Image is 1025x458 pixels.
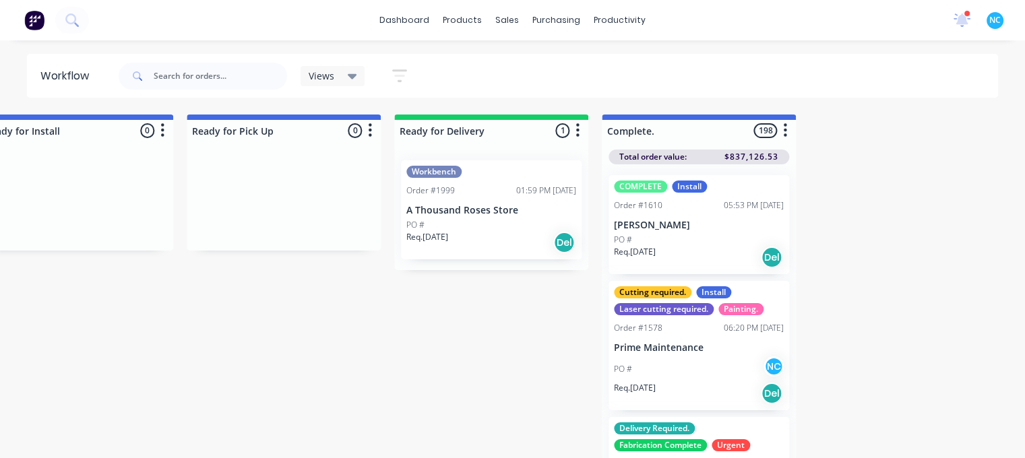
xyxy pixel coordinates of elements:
[761,383,782,404] div: Del
[724,199,784,211] div: 05:53 PM [DATE]
[406,166,462,178] div: Workbench
[619,151,687,163] span: Total order value:
[614,303,714,315] div: Laser cutting required.
[712,439,750,451] div: Urgent
[614,422,695,434] div: Delivery Required.
[609,281,789,410] div: Cutting required.InstallLaser cutting required.Painting.Order #157806:20 PM [DATE]Prime Maintenan...
[489,10,526,30] div: sales
[609,175,789,274] div: COMPLETEInstallOrder #161005:53 PM [DATE][PERSON_NAME]PO #Req.[DATE]Del
[526,10,587,30] div: purchasing
[764,356,784,377] div: NC
[614,199,662,211] div: Order #1610
[614,220,784,231] p: [PERSON_NAME]
[406,219,425,231] p: PO #
[24,10,44,30] img: Factory
[672,181,707,193] div: Install
[614,322,662,334] div: Order #1578
[614,234,632,246] p: PO #
[40,68,96,84] div: Workflow
[553,232,575,253] div: Del
[373,10,436,30] a: dashboard
[406,185,455,197] div: Order #1999
[516,185,576,197] div: 01:59 PM [DATE]
[989,14,1001,26] span: NC
[614,181,667,193] div: COMPLETE
[724,322,784,334] div: 06:20 PM [DATE]
[154,63,287,90] input: Search for orders...
[309,69,334,83] span: Views
[614,286,691,298] div: Cutting required.
[724,151,778,163] span: $837,126.53
[614,382,656,394] p: Req. [DATE]
[587,10,652,30] div: productivity
[696,286,731,298] div: Install
[406,205,576,216] p: A Thousand Roses Store
[614,439,707,451] div: Fabrication Complete
[718,303,764,315] div: Painting.
[761,247,782,268] div: Del
[614,342,784,354] p: Prime Maintenance
[614,246,656,258] p: Req. [DATE]
[614,363,632,375] p: PO #
[401,160,582,259] div: WorkbenchOrder #199901:59 PM [DATE]A Thousand Roses StorePO #Req.[DATE]Del
[406,231,448,243] p: Req. [DATE]
[436,10,489,30] div: products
